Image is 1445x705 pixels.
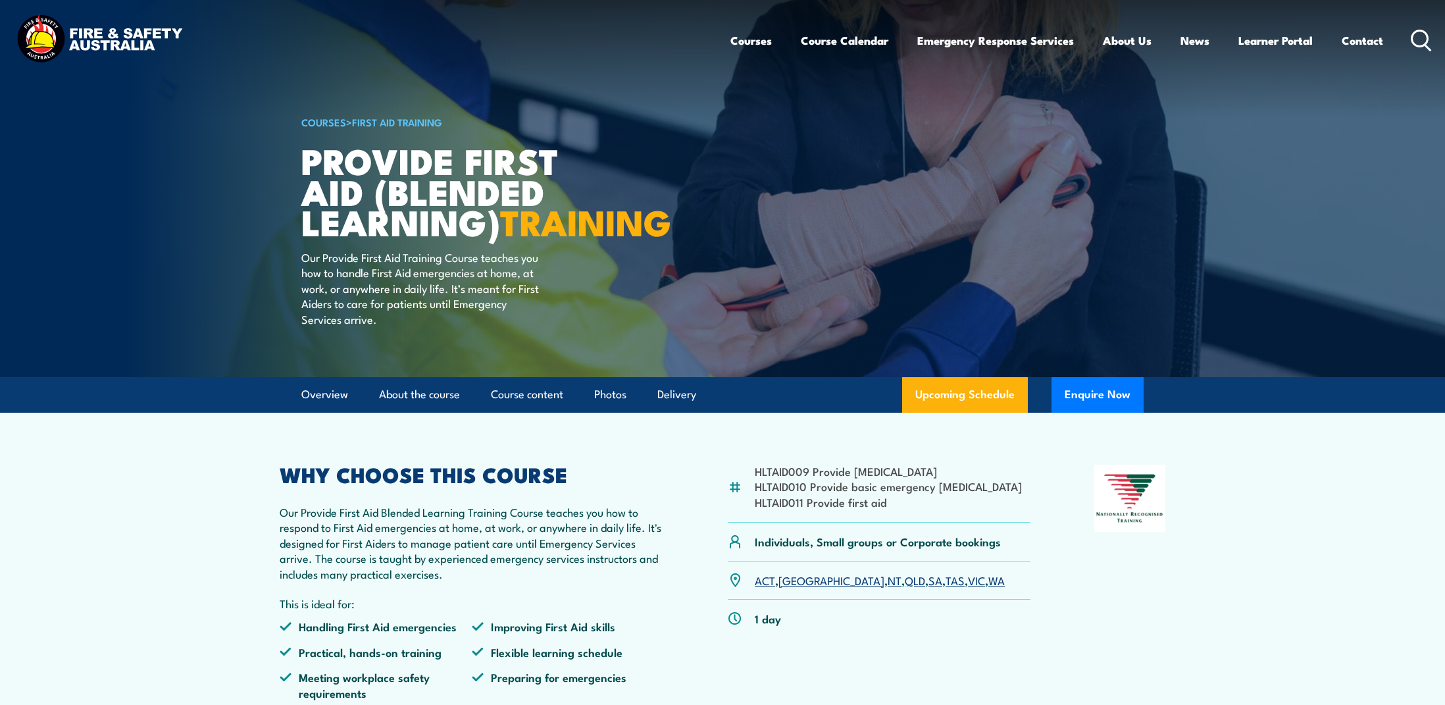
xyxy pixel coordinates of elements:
a: About the course [379,377,460,412]
a: About Us [1103,23,1152,58]
li: Practical, hands-on training [280,644,472,660]
li: Meeting workplace safety requirements [280,669,472,700]
h6: > [301,114,626,130]
a: Delivery [657,377,696,412]
li: Handling First Aid emergencies [280,619,472,634]
a: QLD [905,572,925,588]
a: News [1180,23,1209,58]
a: Upcoming Schedule [902,377,1028,413]
a: Overview [301,377,348,412]
a: NT [888,572,901,588]
li: HLTAID010 Provide basic emergency [MEDICAL_DATA] [755,479,1022,494]
p: Our Provide First Aid Training Course teaches you how to handle First Aid emergencies at home, at... [301,249,542,326]
li: Improving First Aid skills [472,619,664,634]
a: COURSES [301,115,346,129]
a: Course Calendar [801,23,888,58]
a: Contact [1342,23,1383,58]
h1: Provide First Aid (Blended Learning) [301,145,626,237]
p: , , , , , , , [755,573,1005,588]
a: TAS [946,572,965,588]
img: Nationally Recognised Training logo. [1094,465,1165,532]
a: VIC [968,572,985,588]
a: WA [988,572,1005,588]
p: Our Provide First Aid Blended Learning Training Course teaches you how to respond to First Aid em... [280,504,664,581]
li: HLTAID009 Provide [MEDICAL_DATA] [755,463,1022,479]
p: Individuals, Small groups or Corporate bookings [755,534,1001,549]
a: Learner Portal [1238,23,1313,58]
button: Enquire Now [1052,377,1144,413]
p: 1 day [755,611,781,626]
h2: WHY CHOOSE THIS COURSE [280,465,664,483]
a: Emergency Response Services [917,23,1074,58]
a: SA [928,572,942,588]
a: Courses [730,23,772,58]
strong: TRAINING [500,194,671,248]
p: This is ideal for: [280,596,664,611]
a: First Aid Training [352,115,442,129]
a: Course content [491,377,563,412]
a: Photos [594,377,626,412]
li: HLTAID011 Provide first aid [755,494,1022,509]
a: [GEOGRAPHIC_DATA] [778,572,884,588]
a: ACT [755,572,775,588]
li: Flexible learning schedule [472,644,664,660]
li: Preparing for emergencies [472,669,664,700]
